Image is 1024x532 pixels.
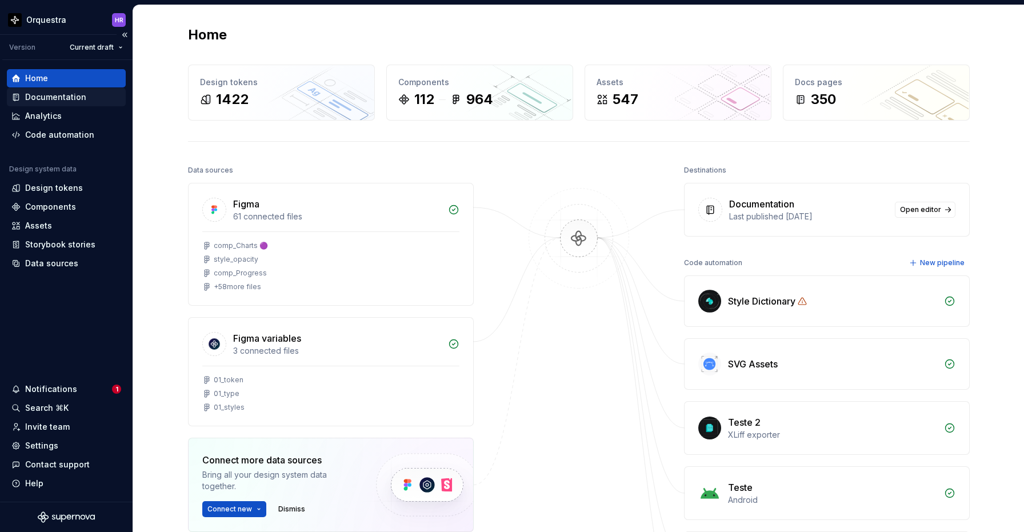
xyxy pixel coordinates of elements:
div: Connect more data sources [202,453,357,467]
div: comp_Progress [214,269,267,278]
div: Help [25,478,43,489]
div: Search ⌘K [25,402,69,414]
div: + 58 more files [214,282,261,291]
div: Invite team [25,421,70,433]
a: Home [7,69,126,87]
a: Assets547 [585,65,771,121]
div: Last published [DATE] [729,211,888,222]
div: 1422 [216,90,249,109]
button: Current draft [65,39,128,55]
span: Connect new [207,505,252,514]
div: Contact support [25,459,90,470]
div: 01_type [214,389,239,398]
button: Connect new [202,501,266,517]
div: 3 connected files [233,345,441,357]
div: Analytics [25,110,62,122]
div: Android [728,494,937,506]
a: Open editor [895,202,955,218]
a: Settings [7,437,126,455]
div: Assets [597,77,759,88]
a: Figma variables3 connected files01_token01_type01_styles [188,317,474,426]
a: Components112964 [386,65,573,121]
img: 2d16a307-6340-4442-b48d-ad77c5bc40e7.png [8,13,22,27]
div: Documentation [729,197,794,211]
div: Design system data [9,165,77,174]
a: Code automation [7,126,126,144]
a: Components [7,198,126,216]
div: Teste 2 [728,415,761,429]
div: Style Dictionary [728,294,795,308]
a: Assets [7,217,126,235]
div: Documentation [25,91,86,103]
div: style_opacity [214,255,258,264]
div: Version [9,43,35,52]
button: Search ⌘K [7,399,126,417]
div: Components [25,201,76,213]
a: Design tokens [7,179,126,197]
div: Home [25,73,48,84]
button: Contact support [7,455,126,474]
a: Analytics [7,107,126,125]
div: Bring all your design system data together. [202,469,357,492]
button: Collapse sidebar [117,27,133,43]
span: Dismiss [278,505,305,514]
div: Assets [25,220,52,231]
div: 350 [811,90,836,109]
svg: Supernova Logo [38,511,95,523]
div: Settings [25,440,58,451]
div: Code automation [25,129,94,141]
div: Orquestra [26,14,66,26]
button: Dismiss [273,501,310,517]
a: Invite team [7,418,126,436]
div: HR [115,15,123,25]
button: OrquestraHR [2,7,130,32]
div: Destinations [684,162,726,178]
span: Open editor [900,205,941,214]
div: 964 [466,90,493,109]
div: Data sources [188,162,233,178]
div: 01_styles [214,403,245,412]
span: New pipeline [920,258,965,267]
div: Code automation [684,255,742,271]
div: Data sources [25,258,78,269]
div: 112 [414,90,434,109]
button: New pipeline [906,255,970,271]
div: 01_token [214,375,243,385]
div: Storybook stories [25,239,95,250]
div: comp_Charts 🟣 [214,241,268,250]
div: Figma [233,197,259,211]
button: Help [7,474,126,493]
a: Figma61 connected filescomp_Charts 🟣style_opacitycomp_Progress+58more files [188,183,474,306]
span: Current draft [70,43,114,52]
a: Docs pages350 [783,65,970,121]
div: Design tokens [25,182,83,194]
span: 1 [112,385,121,394]
button: Notifications1 [7,380,126,398]
div: Figma variables [233,331,301,345]
div: Design tokens [200,77,363,88]
div: Notifications [25,383,77,395]
div: 61 connected files [233,211,441,222]
h2: Home [188,26,227,44]
div: 547 [613,90,638,109]
div: Teste [728,481,753,494]
div: Docs pages [795,77,958,88]
a: Design tokens1422 [188,65,375,121]
div: Components [398,77,561,88]
a: Storybook stories [7,235,126,254]
div: SVG Assets [728,357,778,371]
a: Data sources [7,254,126,273]
div: XLiff exporter [728,429,937,441]
a: Documentation [7,88,126,106]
